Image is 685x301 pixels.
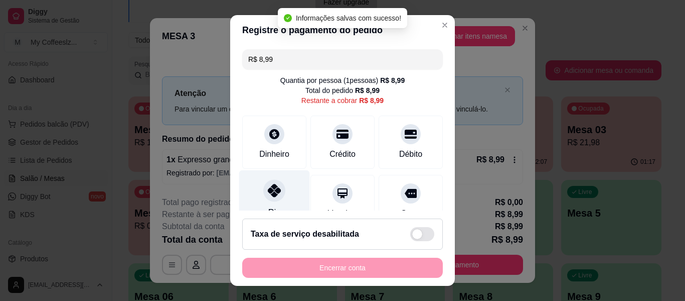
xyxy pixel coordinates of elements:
[355,85,380,95] div: R$ 8,99
[280,75,405,85] div: Quantia por pessoa ( 1 pessoas)
[305,85,380,95] div: Total do pedido
[329,148,356,160] div: Crédito
[301,95,384,106] div: Restante a cobrar
[296,14,401,22] span: Informações salvas com sucesso!
[399,148,422,160] div: Débito
[437,17,453,33] button: Close
[328,208,358,220] div: Voucher
[380,75,405,85] div: R$ 8,99
[401,208,421,220] div: Outro
[248,49,437,69] input: Ex.: hambúrguer de cordeiro
[268,206,280,219] div: Pix
[230,15,455,45] header: Registre o pagamento do pedido
[359,95,384,106] div: R$ 8,99
[251,228,359,240] h2: Taxa de serviço desabilitada
[284,14,292,22] span: check-circle
[259,148,289,160] div: Dinheiro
